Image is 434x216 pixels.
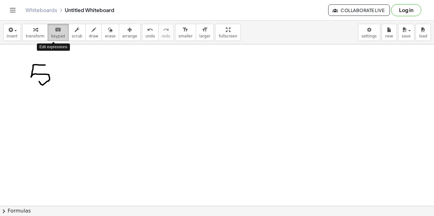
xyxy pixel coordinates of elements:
[196,24,214,41] button: format_sizelarger
[119,24,141,41] button: arrange
[419,34,427,38] span: load
[142,24,159,41] button: undoundo
[147,26,153,34] i: undo
[215,24,241,41] button: fullscreen
[3,24,21,41] button: insert
[175,24,196,41] button: format_sizesmaller
[179,34,193,38] span: smaller
[398,24,414,41] button: save
[8,5,18,15] button: Toggle navigation
[55,26,61,34] i: keyboard
[163,26,169,34] i: redo
[199,34,210,38] span: larger
[72,34,82,38] span: scrub
[89,34,98,38] span: draw
[362,34,377,38] span: settings
[158,24,174,41] button: redoredo
[358,24,380,41] button: settings
[101,24,119,41] button: erase
[26,34,44,38] span: transform
[391,4,421,16] button: Log in
[202,26,208,34] i: format_size
[334,7,384,13] span: Collaborate Live
[402,34,410,38] span: save
[85,24,102,41] button: draw
[51,34,65,38] span: keypad
[37,43,70,51] div: Edit expressions
[122,34,137,38] span: arrange
[105,34,115,38] span: erase
[146,34,155,38] span: undo
[182,26,188,34] i: format_size
[7,34,17,38] span: insert
[385,34,393,38] span: new
[48,24,69,41] button: keyboardkeypad
[25,7,57,13] a: Whiteboards
[382,24,397,41] button: new
[22,24,48,41] button: transform
[328,4,390,16] button: Collaborate Live
[219,34,237,38] span: fullscreen
[68,24,86,41] button: scrub
[162,34,170,38] span: redo
[416,24,431,41] button: load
